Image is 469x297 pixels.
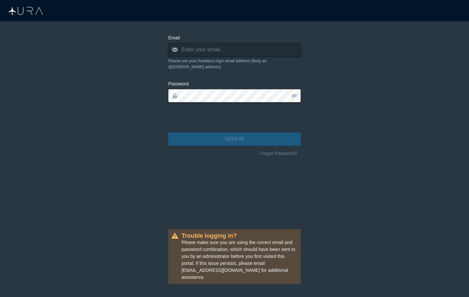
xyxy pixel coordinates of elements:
[168,132,301,146] button: SIGN IN
[256,148,301,159] button: Forgot Password?
[260,150,297,157] span: Forgot Password?
[168,43,301,56] input: Enter your email..
[182,232,297,239] h4: Trouble logging in?
[9,7,43,15] img: Aura Logo
[168,229,301,284] div: Please make sure you are using the correct email and password combination, which should have been...
[168,35,180,40] span: Email
[168,58,301,70] div: Please use your Amadeus login email address (likely an @[DOMAIN_NAME] address).
[225,135,244,143] span: SIGN IN
[168,81,188,86] span: Password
